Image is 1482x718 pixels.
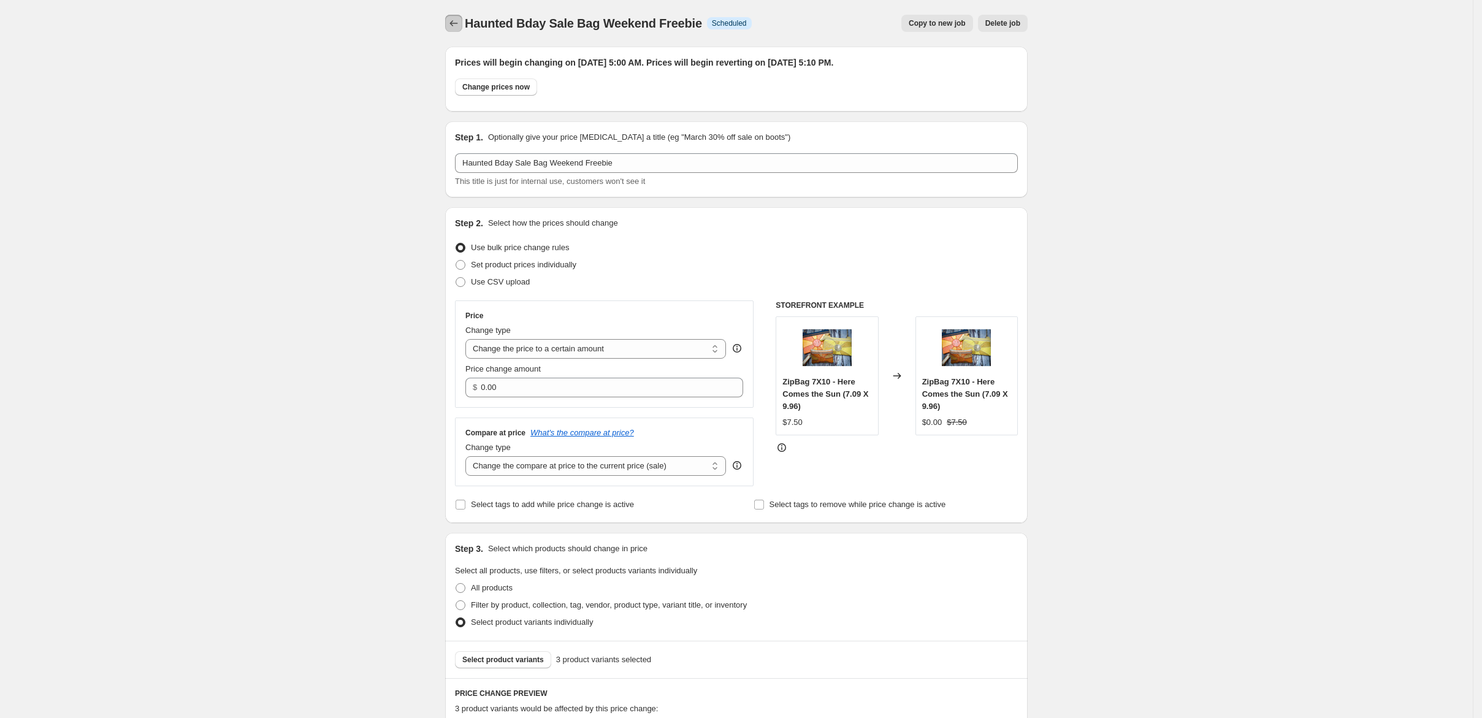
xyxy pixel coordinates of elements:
[776,300,1018,310] h6: STOREFRONT EXAMPLE
[488,543,647,555] p: Select which products should change in price
[465,17,702,30] span: Haunted Bday Sale Bag Weekend Freebie
[465,364,541,373] span: Price change amount
[455,153,1018,173] input: 30% off holiday sale
[465,443,511,452] span: Change type
[803,323,852,372] img: zipbag-7x10-here-comes-the-sun-714_80x.webp
[471,243,569,252] span: Use bulk price change rules
[455,651,551,668] button: Select product variants
[455,689,1018,698] h6: PRICE CHANGE PREVIEW
[455,217,483,229] h2: Step 2.
[465,311,483,321] h3: Price
[488,217,618,229] p: Select how the prices should change
[471,600,747,609] span: Filter by product, collection, tag, vendor, product type, variant title, or inventory
[922,377,1008,411] span: ZipBag 7X10 - Here Comes the Sun (7.09 X 9.96)
[455,56,1018,69] h2: Prices will begin changing on [DATE] 5:00 AM. Prices will begin reverting on [DATE] 5:10 PM.
[488,131,790,143] p: Optionally give your price [MEDICAL_DATA] a title (eg "March 30% off sale on boots")
[731,459,743,472] div: help
[455,543,483,555] h2: Step 3.
[530,428,634,437] button: What's the compare at price?
[455,177,645,186] span: This title is just for internal use, customers won't see it
[455,131,483,143] h2: Step 1.
[782,377,868,411] span: ZipBag 7X10 - Here Comes the Sun (7.09 X 9.96)
[471,277,530,286] span: Use CSV upload
[455,78,537,96] button: Change prices now
[712,18,747,28] span: Scheduled
[978,15,1028,32] button: Delete job
[471,617,593,627] span: Select product variants individually
[462,82,530,92] span: Change prices now
[455,704,658,713] span: 3 product variants would be affected by this price change:
[481,378,724,397] input: 80.00
[909,18,966,28] span: Copy to new job
[471,500,634,509] span: Select tags to add while price change is active
[556,654,651,666] span: 3 product variants selected
[471,583,513,592] span: All products
[922,416,942,429] div: $0.00
[455,566,697,575] span: Select all products, use filters, or select products variants individually
[465,326,511,335] span: Change type
[901,15,973,32] button: Copy to new job
[770,500,946,509] span: Select tags to remove while price change is active
[473,383,477,392] span: $
[445,15,462,32] button: Price change jobs
[731,342,743,354] div: help
[985,18,1020,28] span: Delete job
[942,323,991,372] img: zipbag-7x10-here-comes-the-sun-714_80x.webp
[465,428,525,438] h3: Compare at price
[462,655,544,665] span: Select product variants
[471,260,576,269] span: Set product prices individually
[947,416,967,429] strike: $7.50
[782,416,803,429] div: $7.50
